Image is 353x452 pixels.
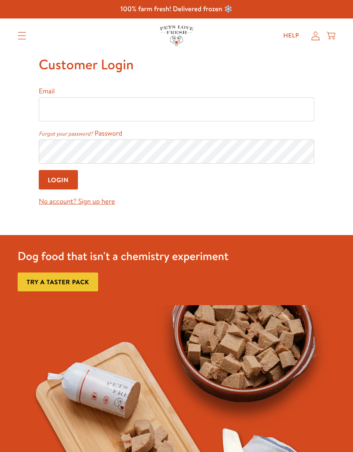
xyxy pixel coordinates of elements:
input: Login [39,170,78,189]
summary: Translation missing: en.sections.header.menu [11,25,33,46]
a: No account? Sign up here [39,197,115,206]
label: Email [39,87,55,96]
h1: Customer Login [39,53,314,76]
a: Help [276,27,306,44]
label: Password [95,129,123,138]
a: Try a taster pack [18,272,98,292]
img: Pets Love Fresh [160,25,193,46]
h3: Dog food that isn't a chemistry experiment [18,249,229,263]
a: Forgot your password? [39,130,93,138]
